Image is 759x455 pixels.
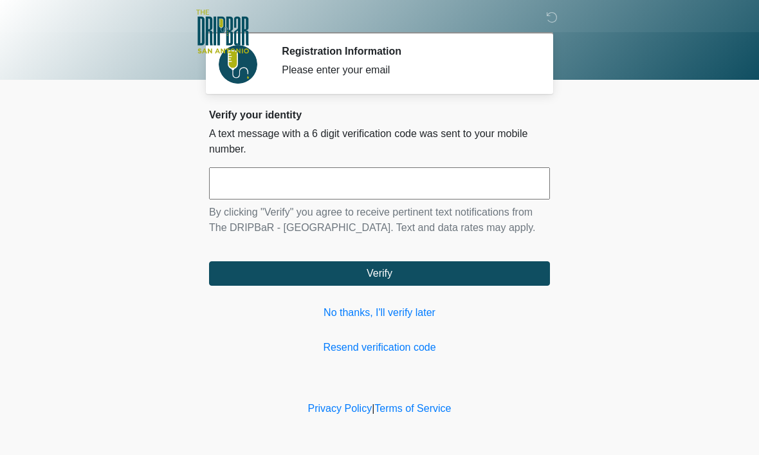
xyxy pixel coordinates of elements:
p: A text message with a 6 digit verification code was sent to your mobile number. [209,126,550,157]
h2: Verify your identity [209,109,550,121]
a: Terms of Service [374,403,451,414]
a: Resend verification code [209,340,550,355]
img: Agent Avatar [219,45,257,84]
p: By clicking "Verify" you agree to receive pertinent text notifications from The DRIPBaR - [GEOGRA... [209,205,550,236]
a: | [372,403,374,414]
a: Privacy Policy [308,403,372,414]
a: No thanks, I'll verify later [209,305,550,320]
div: Please enter your email [282,62,531,78]
button: Verify [209,261,550,286]
img: The DRIPBaR - San Antonio Fossil Creek Logo [196,10,249,55]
